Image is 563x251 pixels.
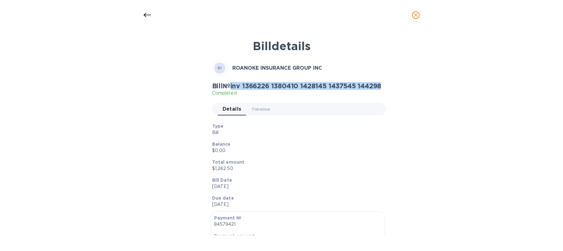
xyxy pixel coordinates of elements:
[212,129,381,136] p: Bill
[212,90,381,96] p: Completed
[212,160,245,165] b: Total amount
[252,106,270,113] span: Timeline
[214,221,382,228] p: 84579421
[253,39,311,53] b: Bill details
[223,105,241,114] span: Details
[212,201,381,208] p: [DATE]
[214,215,241,220] b: Payment №
[212,178,232,183] b: Bill Date
[232,65,322,71] b: ROANOKE INSURANCE GROUP INC
[212,165,381,172] p: $1,262.50
[212,183,381,190] p: [DATE]
[408,8,423,23] button: close
[212,82,381,90] h2: Bill № inv 1366226 1380410 1428145 1437545 144298
[212,196,234,201] b: Due date
[212,147,381,154] p: $0.00
[212,142,231,147] b: Balance
[218,66,222,70] b: RI
[212,124,224,129] b: Type
[214,233,255,238] b: Payment amount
